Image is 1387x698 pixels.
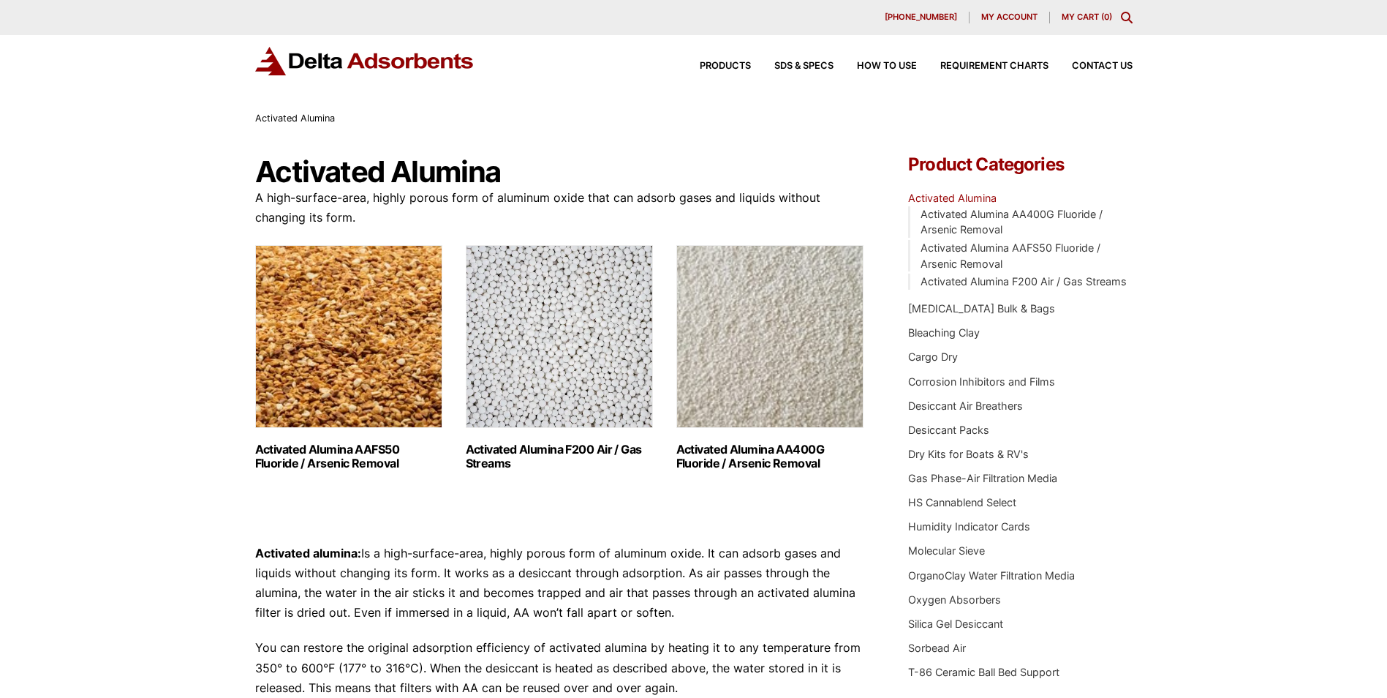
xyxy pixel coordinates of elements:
[908,472,1057,484] a: Gas Phase-Air Filtration Media
[676,245,863,470] a: Visit product category Activated Alumina AA400G Fluoride / Arsenic Removal
[676,61,751,71] a: Products
[908,302,1055,315] a: [MEDICAL_DATA] Bulk & Bags
[834,61,917,71] a: How to Use
[751,61,834,71] a: SDS & SPECS
[466,443,653,470] h2: Activated Alumina F200 Air / Gas Streams
[921,208,1103,236] a: Activated Alumina AA400G Fluoride / Arsenic Removal
[676,443,863,470] h2: Activated Alumina AA400G Fluoride / Arsenic Removal
[255,47,475,75] img: Delta Adsorbents
[774,61,834,71] span: SDS & SPECS
[908,350,958,363] a: Cargo Dry
[917,61,1048,71] a: Requirement Charts
[466,245,653,470] a: Visit product category Activated Alumina F200 Air / Gas Streams
[1062,12,1112,22] a: My Cart (0)
[255,443,442,470] h2: Activated Alumina AAFS50 Fluoride / Arsenic Removal
[908,520,1030,533] a: Humidity Indicator Cards
[255,546,361,560] strong: Activated alumina:
[970,12,1050,23] a: My account
[940,61,1048,71] span: Requirement Charts
[921,275,1127,288] a: Activated Alumina F200 Air / Gas Streams
[908,593,1001,606] a: Oxygen Absorbers
[873,12,970,23] a: [PHONE_NUMBER]
[885,13,957,21] span: [PHONE_NUMBER]
[1104,12,1109,22] span: 0
[466,245,653,428] img: Activated Alumina F200 Air / Gas Streams
[908,192,997,204] a: Activated Alumina
[908,569,1075,582] a: OrganoClay Water Filtration Media
[255,544,865,623] p: Is a high-surface-area, highly porous form of aluminum oxide. It can adsorb gases and liquids wit...
[676,245,863,428] img: Activated Alumina AA400G Fluoride / Arsenic Removal
[908,326,980,339] a: Bleaching Clay
[255,113,335,124] span: Activated Alumina
[908,424,989,436] a: Desiccant Packs
[1048,61,1133,71] a: Contact Us
[908,666,1059,678] a: T-86 Ceramic Ball Bed Support
[255,638,865,698] p: You can restore the original adsorption efficiency of activated alumina by heating it to any temp...
[255,245,442,428] img: Activated Alumina AAFS50 Fluoride / Arsenic Removal
[908,448,1029,460] a: Dry Kits for Boats & RV's
[908,642,966,654] a: Sorbead Air
[908,375,1055,388] a: Corrosion Inhibitors and Films
[908,618,1003,630] a: Silica Gel Desiccant
[908,156,1132,173] h4: Product Categories
[255,156,865,188] h1: Activated Alumina
[908,496,1016,509] a: HS Cannablend Select
[908,399,1023,412] a: Desiccant Air Breathers
[1121,12,1133,23] div: Toggle Modal Content
[857,61,917,71] span: How to Use
[981,13,1038,21] span: My account
[700,61,751,71] span: Products
[255,245,442,470] a: Visit product category Activated Alumina AAFS50 Fluoride / Arsenic Removal
[1072,61,1133,71] span: Contact Us
[921,241,1100,270] a: Activated Alumina AAFS50 Fluoride / Arsenic Removal
[255,188,865,228] p: A high-surface-area, highly porous form of aluminum oxide that can adsorb gases and liquids witho...
[908,544,985,557] a: Molecular Sieve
